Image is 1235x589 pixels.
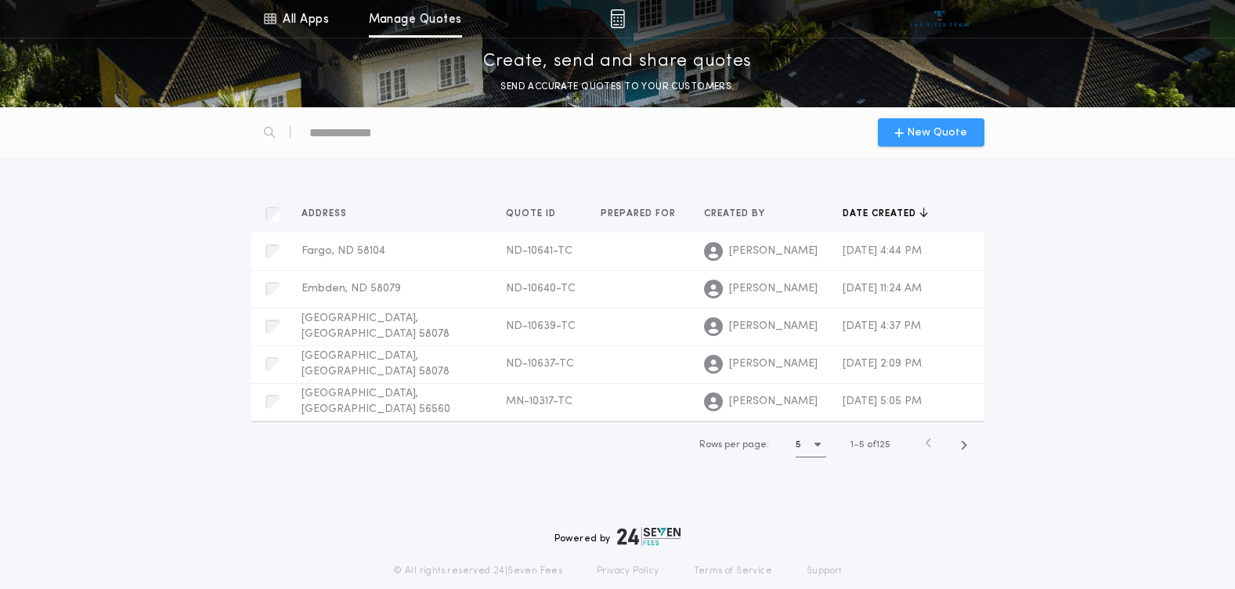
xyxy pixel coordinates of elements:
[554,527,681,546] div: Powered by
[500,79,734,95] p: SEND ACCURATE QUOTES TO YOUR CUSTOMERS.
[506,283,576,294] span: ND-10640-TC
[483,49,752,74] p: Create, send and share quotes
[302,206,359,222] button: Address
[506,206,568,222] button: Quote ID
[506,245,572,257] span: ND-10641-TC
[597,565,659,577] a: Privacy Policy
[601,208,679,220] span: Prepared for
[302,245,385,257] span: Fargo, ND 58104
[807,565,842,577] a: Support
[302,350,450,378] span: [GEOGRAPHIC_DATA], [GEOGRAPHIC_DATA] 58078
[506,320,576,332] span: ND-10639-TC
[704,206,777,222] button: Created by
[843,320,921,332] span: [DATE] 4:37 PM
[506,396,572,407] span: MN-10317-TC
[506,208,559,220] span: Quote ID
[506,358,574,370] span: ND-10637-TC
[699,440,769,450] span: Rows per page:
[907,125,967,141] span: New Quote
[859,440,865,450] span: 5
[843,208,919,220] span: Date created
[843,358,922,370] span: [DATE] 2:09 PM
[910,11,969,27] img: vs-icon
[729,356,818,372] span: [PERSON_NAME]
[843,245,922,257] span: [DATE] 4:44 PM
[796,437,801,453] h1: 5
[694,565,772,577] a: Terms of Service
[729,319,818,334] span: [PERSON_NAME]
[610,9,625,28] img: img
[729,244,818,259] span: [PERSON_NAME]
[729,281,818,297] span: [PERSON_NAME]
[850,440,854,450] span: 1
[796,432,826,457] button: 5
[843,283,922,294] span: [DATE] 11:24 AM
[867,438,890,452] span: of 125
[302,283,401,294] span: Embden, ND 58079
[729,394,818,410] span: [PERSON_NAME]
[617,527,681,546] img: logo
[704,208,768,220] span: Created by
[302,313,450,340] span: [GEOGRAPHIC_DATA], [GEOGRAPHIC_DATA] 58078
[302,208,350,220] span: Address
[302,388,450,415] span: [GEOGRAPHIC_DATA], [GEOGRAPHIC_DATA] 56560
[393,565,562,577] p: © All rights reserved. 24|Seven Fees
[878,118,984,146] button: New Quote
[843,206,928,222] button: Date created
[843,396,922,407] span: [DATE] 5:05 PM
